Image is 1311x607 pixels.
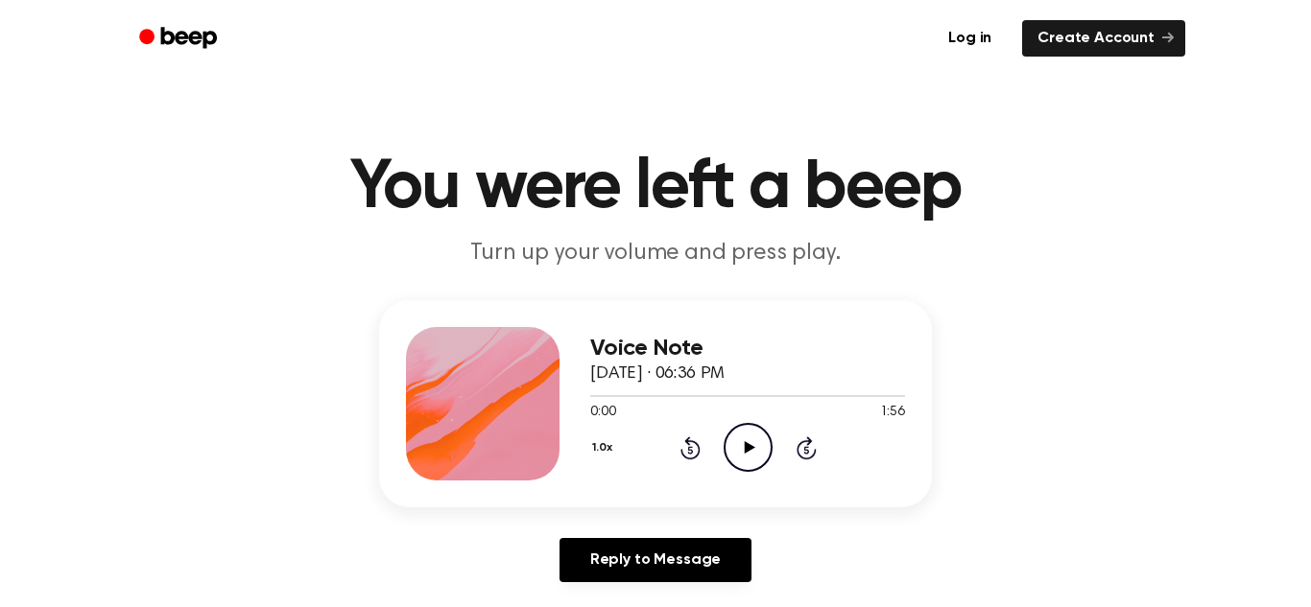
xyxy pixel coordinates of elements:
[590,365,725,383] span: [DATE] · 06:36 PM
[164,153,1147,222] h1: You were left a beep
[590,336,905,362] h3: Voice Note
[560,538,751,582] a: Reply to Message
[590,432,619,464] button: 1.0x
[126,20,234,58] a: Beep
[287,238,1024,269] p: Turn up your volume and press play.
[929,16,1011,60] a: Log in
[880,403,905,423] span: 1:56
[1022,20,1185,57] a: Create Account
[590,403,615,423] span: 0:00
